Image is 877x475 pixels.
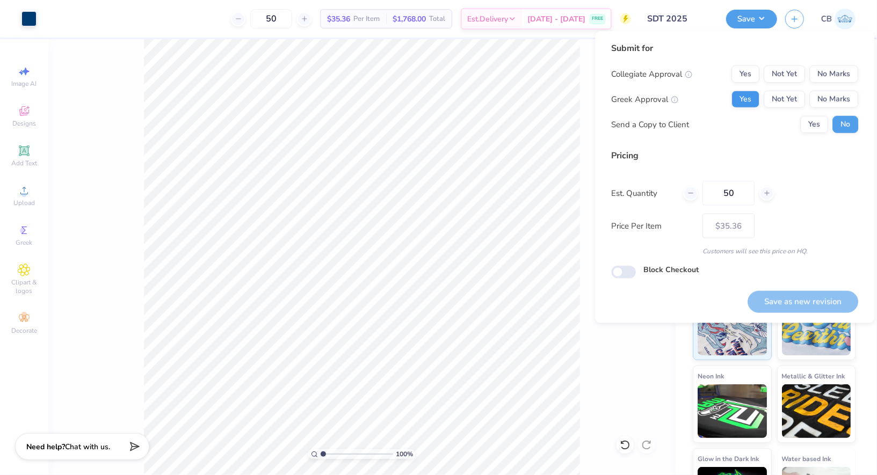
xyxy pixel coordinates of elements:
span: Metallic & Glitter Ink [782,370,845,382]
div: Pricing [611,149,858,162]
button: Save [726,10,777,28]
label: Est. Quantity [611,187,675,200]
label: Price Per Item [611,220,694,232]
button: No Marks [809,65,858,83]
input: – – [250,9,292,28]
span: Decorate [11,326,37,335]
button: Yes [731,65,759,83]
span: Est. Delivery [467,13,508,25]
span: Water based Ink [782,453,831,464]
span: Image AI [12,79,37,88]
span: Greek [16,238,33,247]
button: Yes [731,91,759,108]
img: Metallic & Glitter Ink [782,384,851,438]
label: Block Checkout [643,264,699,275]
img: Puff Ink [782,302,851,355]
span: Designs [12,119,36,128]
span: Add Text [11,159,37,167]
input: – – [702,181,755,206]
a: CB [821,9,856,30]
strong: Need help? [26,442,65,452]
span: [DATE] - [DATE] [527,13,585,25]
div: Send a Copy to Client [611,119,689,131]
button: No Marks [809,91,858,108]
span: Chat with us. [65,442,110,452]
button: No [832,116,858,133]
button: Not Yet [764,65,805,83]
span: Total [429,13,445,25]
div: Submit for [611,42,858,55]
button: Yes [800,116,828,133]
button: Not Yet [764,91,805,108]
span: $35.36 [327,13,350,25]
span: FREE [592,15,603,23]
img: Neon Ink [698,384,767,438]
input: Untitled Design [639,8,718,30]
span: CB [821,13,832,25]
div: Customers will see this price on HQ. [611,246,858,256]
img: Chhavi Bansal [835,9,856,30]
span: Neon Ink [698,370,724,382]
span: 100 % [396,449,413,459]
div: Collegiate Approval [611,68,692,81]
span: Upload [13,199,35,207]
span: $1,768.00 [393,13,426,25]
span: Clipart & logos [5,278,43,295]
img: Standard [698,302,767,355]
span: Glow in the Dark Ink [698,453,759,464]
div: Greek Approval [611,93,678,106]
span: Per Item [353,13,380,25]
